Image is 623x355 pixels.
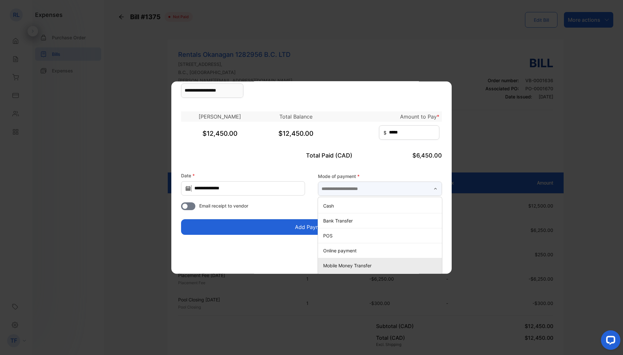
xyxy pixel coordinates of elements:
[334,112,439,120] p: Amount to Pay
[323,262,439,269] p: Mobile Money Transfer
[384,129,386,136] span: $
[323,247,439,254] p: Online payment
[412,152,442,158] span: $6,450.00
[323,232,439,239] p: POS
[323,217,439,224] p: Bank Transfer
[181,219,442,235] button: Add Payment
[181,172,305,179] label: Date
[323,202,439,209] p: Cash
[596,328,623,355] iframe: LiveChat chat widget
[278,129,313,137] span: $12,450.00
[181,112,258,120] p: [PERSON_NAME]
[199,202,248,209] span: Email receipt to vendor
[202,129,238,137] span: $12,450.00
[268,151,355,159] p: Total Paid (CAD)
[264,112,328,120] p: Total Balance
[318,172,442,179] label: Mode of payment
